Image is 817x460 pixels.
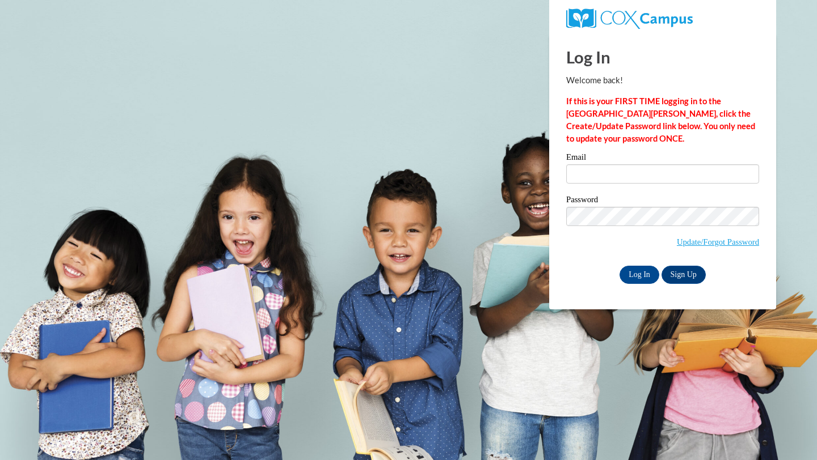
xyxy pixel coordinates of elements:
p: Welcome back! [566,74,759,87]
a: COX Campus [566,13,693,23]
a: Sign Up [662,266,706,284]
img: COX Campus [566,8,693,29]
h1: Log In [566,45,759,69]
input: Log In [620,266,659,284]
strong: If this is your FIRST TIME logging in to the [GEOGRAPHIC_DATA][PERSON_NAME], click the Create/Upd... [566,96,755,143]
label: Password [566,195,759,207]
a: Update/Forgot Password [677,237,759,246]
label: Email [566,153,759,164]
